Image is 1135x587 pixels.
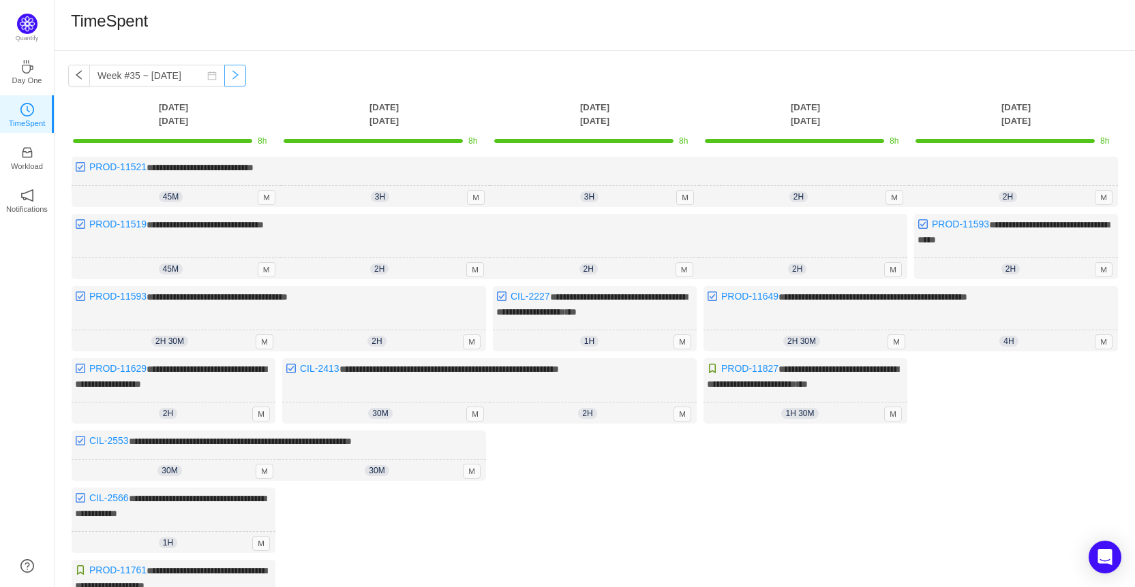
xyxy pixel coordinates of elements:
[1095,190,1113,205] span: M
[159,537,177,548] span: 1h
[578,408,596,419] span: 2h
[918,219,928,229] img: 10318
[20,150,34,163] a: icon: inboxWorkload
[371,191,389,202] span: 3h
[999,191,1017,202] span: 2h
[1001,264,1020,274] span: 2h
[466,262,484,277] span: M
[20,60,34,74] i: icon: coffee
[721,363,778,374] a: PROD-11827
[580,191,599,202] span: 3h
[781,408,818,419] span: 1h 30m
[466,407,484,422] span: M
[467,190,485,205] span: M
[886,190,903,205] span: M
[252,536,270,551] span: M
[89,565,147,575] a: PROD-11761
[89,219,147,229] a: PROD-11519
[75,565,86,575] img: 10315
[159,191,183,202] span: 45m
[20,193,34,206] a: icon: notificationNotifications
[75,161,86,172] img: 10318
[12,74,42,86] p: Day One
[9,117,46,129] p: TimeSpent
[674,334,691,349] span: M
[258,262,275,277] span: M
[511,291,550,302] a: CIL-2227
[367,336,386,347] span: 2h
[258,136,267,146] span: 8h
[999,336,1018,347] span: 4h
[707,363,718,374] img: 10315
[579,264,598,274] span: 2h
[496,291,507,302] img: 10318
[157,465,181,476] span: 30m
[679,136,688,146] span: 8h
[75,219,86,229] img: 10318
[75,435,86,446] img: 10318
[286,363,297,374] img: 10318
[71,11,148,31] h1: TimeSpent
[368,408,392,419] span: 30m
[911,100,1121,128] th: [DATE] [DATE]
[884,262,902,277] span: M
[151,336,188,347] span: 2h 30m
[279,100,489,128] th: [DATE] [DATE]
[788,264,806,274] span: 2h
[300,363,339,374] a: CIL-2413
[75,291,86,302] img: 10318
[16,34,39,44] p: Quantify
[932,219,989,229] a: PROD-11593
[707,291,718,302] img: 10318
[884,407,902,422] span: M
[700,100,911,128] th: [DATE] [DATE]
[89,492,129,503] a: CIL-2566
[258,190,275,205] span: M
[89,161,147,172] a: PROD-11521
[674,407,691,422] span: M
[256,334,273,349] span: M
[256,464,273,479] span: M
[463,464,481,479] span: M
[365,465,389,476] span: 30m
[580,336,599,347] span: 1h
[20,107,34,121] a: icon: clock-circleTimeSpent
[1095,262,1113,277] span: M
[468,136,477,146] span: 8h
[676,262,693,277] span: M
[159,408,177,419] span: 2h
[20,64,34,78] a: icon: coffeeDay One
[890,136,898,146] span: 8h
[1095,334,1113,349] span: M
[75,492,86,503] img: 10318
[463,334,481,349] span: M
[20,146,34,159] i: icon: inbox
[721,291,778,302] a: PROD-11649
[207,71,217,80] i: icon: calendar
[20,103,34,116] i: icon: clock-circle
[20,559,34,573] a: icon: question-circle
[888,334,905,349] span: M
[1089,541,1121,573] div: Open Intercom Messenger
[75,363,86,374] img: 10318
[252,407,270,422] span: M
[783,336,820,347] span: 2h 30m
[370,264,389,274] span: 2h
[68,65,90,86] button: icon: left
[789,191,808,202] span: 2h
[224,65,246,86] button: icon: right
[676,190,694,205] span: M
[159,264,183,274] span: 45m
[11,160,43,172] p: Workload
[89,435,129,446] a: CIL-2553
[68,100,279,128] th: [DATE] [DATE]
[20,189,34,202] i: icon: notification
[6,203,48,215] p: Notifications
[489,100,700,128] th: [DATE] [DATE]
[89,363,147,374] a: PROD-11629
[89,291,147,302] a: PROD-11593
[17,14,37,34] img: Quantify
[89,65,225,86] input: Select a week
[1100,136,1109,146] span: 8h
